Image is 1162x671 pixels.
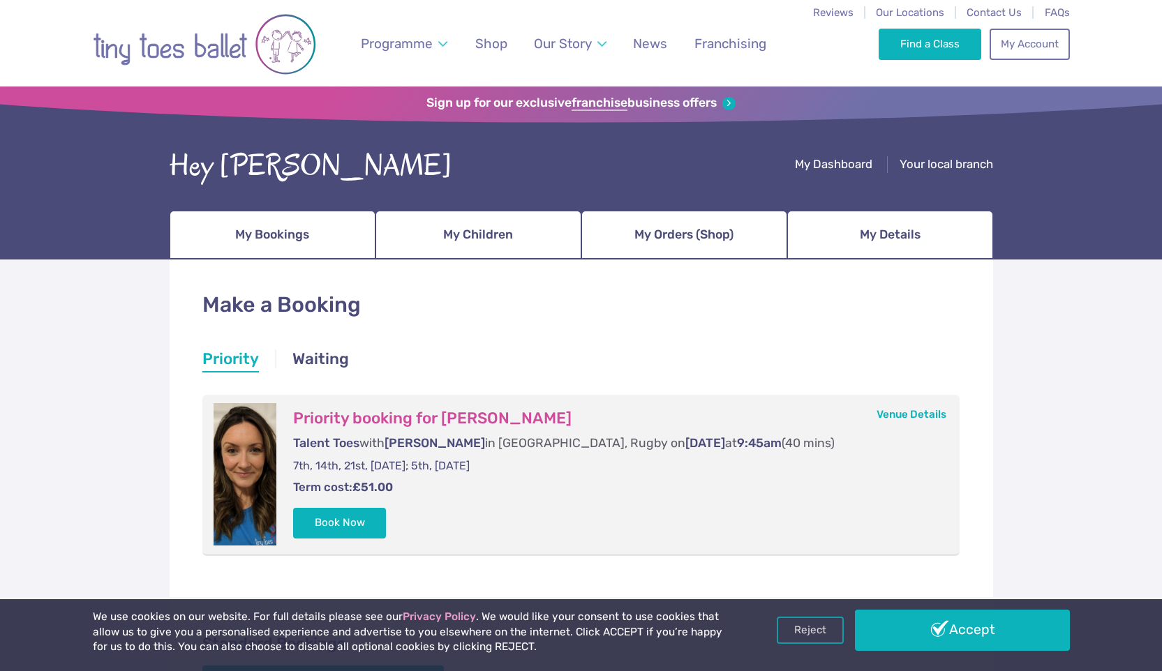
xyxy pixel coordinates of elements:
a: FAQs [1045,6,1070,19]
a: Venue Details [877,408,946,421]
span: News [633,36,667,52]
span: My Children [443,223,513,247]
a: My Account [990,29,1069,59]
a: Find a Class [879,29,981,59]
span: Programme [361,36,433,52]
a: My Bookings [170,211,375,259]
span: My Details [860,223,921,247]
a: Your local branch [900,157,993,174]
span: Shop [475,36,507,52]
p: with in [GEOGRAPHIC_DATA], Rugby on at (40 mins) [293,435,932,452]
a: Privacy Policy [403,610,476,623]
a: My Dashboard [795,157,872,174]
span: [DATE] [685,436,725,450]
a: Reject [777,617,844,643]
a: Waiting [292,348,349,373]
span: Our Story [534,36,592,52]
a: Programme [354,27,454,60]
a: News [627,27,674,60]
div: Hey [PERSON_NAME] [170,144,452,188]
span: Your local branch [900,157,993,171]
strong: £51.00 [352,480,393,494]
span: My Bookings [235,223,309,247]
a: My Orders (Shop) [581,211,787,259]
a: Our Locations [876,6,944,19]
span: My Orders (Shop) [634,223,733,247]
p: 7th, 14th, 21st, [DATE]; 5th, [DATE] [293,458,932,474]
h3: Priority booking for [PERSON_NAME] [293,409,932,428]
a: Accept [855,610,1070,650]
a: Contact Us [967,6,1022,19]
span: My Dashboard [795,157,872,171]
p: We use cookies on our website. For full details please see our . We would like your consent to us... [93,610,728,655]
span: [PERSON_NAME] [385,436,485,450]
h1: Make a Booking [202,290,960,320]
a: Our Story [527,27,613,60]
a: Franchising [687,27,773,60]
a: Sign up for our exclusivefranchisebusiness offers [426,96,736,111]
span: Franchising [694,36,766,52]
strong: franchise [572,96,627,111]
a: Shop [468,27,514,60]
a: Reviews [813,6,854,19]
a: My Children [375,211,581,259]
a: My Details [787,211,993,259]
img: tiny toes ballet [93,9,316,80]
p: Term cost: [293,479,932,496]
span: Talent Toes [293,436,359,450]
span: 9:45am [737,436,782,450]
button: Book Now [293,508,387,538]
